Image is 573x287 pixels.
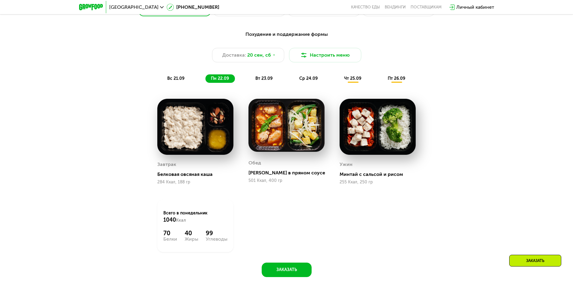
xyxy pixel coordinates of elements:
button: Заказать [262,263,312,277]
div: 255 Ккал, 250 гр [340,180,416,185]
div: Похудение и поддержание формы [109,31,465,38]
button: Настроить меню [289,48,361,62]
div: 70 [163,229,177,237]
div: Обед [248,158,261,167]
span: Доставка: [222,51,246,59]
span: ср 24.09 [299,76,318,81]
span: пт 26.09 [388,76,405,81]
div: Углеводы [206,237,227,242]
div: Белки [163,237,177,242]
div: Ужин [340,160,353,169]
span: чт 25.09 [344,76,361,81]
span: [GEOGRAPHIC_DATA] [109,5,159,10]
div: 99 [206,229,227,237]
div: Заказать [509,255,561,267]
div: Жиры [185,237,198,242]
div: Минтай с сальсой и рисом [340,171,421,177]
span: 20 сен, сб [247,51,271,59]
div: 284 Ккал, 188 гр [157,180,233,185]
div: Личный кабинет [456,4,494,11]
div: [PERSON_NAME] в пряном соусе [248,170,329,176]
span: 1040 [163,217,176,223]
span: вс 21.09 [167,76,184,81]
span: пн 22.09 [211,76,229,81]
span: вт 23.09 [255,76,273,81]
div: 40 [185,229,198,237]
div: Белковая овсяная каша [157,171,238,177]
div: поставщикам [411,5,442,10]
div: Всего в понедельник [163,210,227,223]
a: [PHONE_NUMBER] [167,4,219,11]
a: Качество еды [351,5,380,10]
a: Вендинги [385,5,406,10]
span: Ккал [176,218,186,223]
div: Завтрак [157,160,176,169]
div: 501 Ккал, 400 гр [248,178,325,183]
